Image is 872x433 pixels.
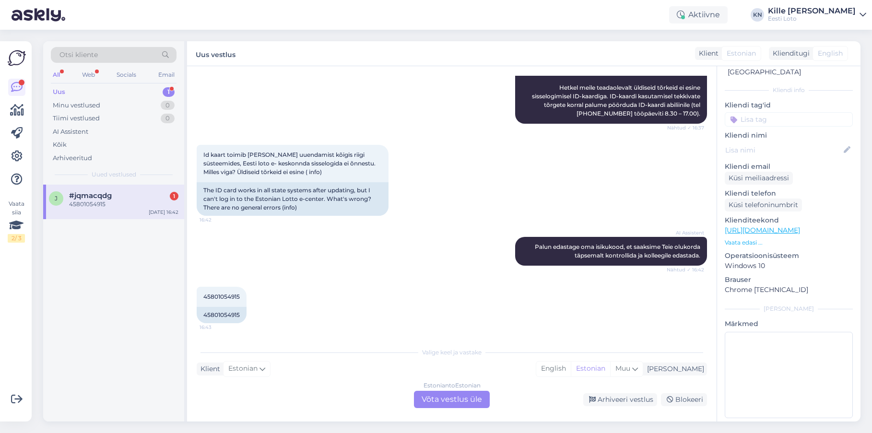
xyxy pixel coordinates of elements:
[197,182,389,216] div: The ID card works in all state systems after updating, but I can't log in to the Estonian Lotto e...
[725,285,853,295] p: Chrome [TECHNICAL_ID]
[59,50,98,60] span: Otsi kliente
[769,48,810,59] div: Klienditugi
[53,127,88,137] div: AI Assistent
[8,199,25,243] div: Vaata siia
[725,304,853,313] div: [PERSON_NAME]
[725,275,853,285] p: Brauser
[643,364,704,374] div: [PERSON_NAME]
[768,7,856,15] div: Kille [PERSON_NAME]
[725,238,853,247] p: Vaata edasi ...
[768,15,856,23] div: Eesti Loto
[725,145,842,155] input: Lisa nimi
[203,151,377,176] span: Id kaart toimib [PERSON_NAME] uuendamist kõigis riigi süsteemides, Eesti loto e- keskonnda sissel...
[53,87,65,97] div: Uus
[414,391,490,408] div: Võta vestlus üle
[149,209,178,216] div: [DATE] 16:42
[53,101,100,110] div: Minu vestlused
[170,192,178,200] div: 1
[661,393,707,406] div: Blokeeri
[196,47,236,60] label: Uus vestlus
[725,86,853,94] div: Kliendi info
[69,200,178,209] div: 45801054915
[818,48,843,59] span: English
[725,162,853,172] p: Kliendi email
[695,48,719,59] div: Klient
[161,101,175,110] div: 0
[53,140,67,150] div: Kõik
[51,69,62,81] div: All
[92,170,136,179] span: Uued vestlused
[725,261,853,271] p: Windows 10
[667,266,704,273] span: Nähtud ✓ 16:42
[163,87,175,97] div: 1
[725,226,800,234] a: [URL][DOMAIN_NAME]
[751,8,764,22] div: KN
[725,172,793,185] div: Küsi meiliaadressi
[197,364,220,374] div: Klient
[200,324,236,331] span: 16:43
[725,199,802,211] div: Küsi telefoninumbrit
[725,188,853,199] p: Kliendi telefon
[156,69,177,81] div: Email
[197,307,247,323] div: 45801054915
[725,251,853,261] p: Operatsioonisüsteem
[80,69,97,81] div: Web
[768,7,866,23] a: Kille [PERSON_NAME]Eesti Loto
[571,362,610,376] div: Estonian
[725,100,853,110] p: Kliendi tag'id
[69,191,112,200] span: #jqmacqdg
[55,195,58,202] span: j
[203,293,240,300] span: 45801054915
[615,364,630,373] span: Muu
[725,130,853,140] p: Kliendi nimi
[424,381,481,390] div: Estonian to Estonian
[583,393,657,406] div: Arhiveeri vestlus
[8,49,26,67] img: Askly Logo
[667,124,704,131] span: Nähtud ✓ 16:37
[200,216,236,223] span: 16:42
[53,114,100,123] div: Tiimi vestlused
[669,6,728,23] div: Aktiivne
[725,319,853,329] p: Märkmed
[727,48,756,59] span: Estonian
[8,234,25,243] div: 2 / 3
[197,348,707,357] div: Valige keel ja vastake
[535,243,702,259] span: Palun edastage oma isikukood, et saaksime Teie olukorda täpsemalt kontrollida ja kolleegile edast...
[228,363,258,374] span: Estonian
[668,229,704,236] span: AI Assistent
[725,112,853,127] input: Lisa tag
[725,215,853,225] p: Klienditeekond
[115,69,138,81] div: Socials
[161,114,175,123] div: 0
[53,153,92,163] div: Arhiveeritud
[728,57,843,77] div: [GEOGRAPHIC_DATA], [GEOGRAPHIC_DATA]
[536,362,571,376] div: English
